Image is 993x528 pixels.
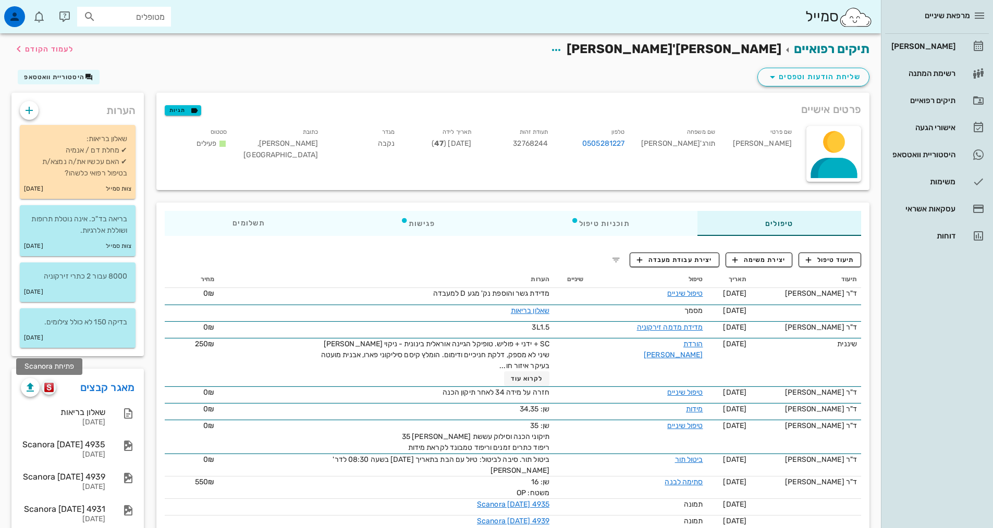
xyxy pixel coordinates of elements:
small: תעודת זהות [520,129,548,135]
div: רשימת המתנה [889,69,955,78]
div: ד"ר [PERSON_NAME] [755,322,857,333]
span: שן: 35 תיקוני הכנה וסילוק עששת [PERSON_NAME] 35 ריפוד כתרים זמנים וריפוד טמבונד לקראת מידות [402,421,549,452]
span: [DATE] [723,405,746,413]
small: סטטוס [211,129,227,135]
a: מדידת מדמה זירקוניה [637,323,703,332]
small: כתובת [303,129,318,135]
span: תשלומים [232,220,265,227]
span: 32768244 [513,139,548,148]
button: יצירת משימה [726,253,793,267]
th: מחיר [165,271,218,288]
div: משימות [889,178,955,186]
span: לקרוא עוד [511,375,543,382]
div: [PERSON_NAME] [724,124,800,167]
span: 0₪ [203,421,214,430]
small: [DATE] [24,286,43,298]
span: [PERSON_NAME]'[PERSON_NAME] [567,42,781,56]
img: scanora logo [44,383,54,392]
div: שיננית [755,338,857,349]
span: תגיות [169,106,197,115]
a: מאגר קבצים [80,379,135,396]
span: תיעוד טיפול [806,255,854,265]
th: שיניים [554,271,588,288]
div: שאלון בריאות [21,407,105,417]
small: שם משפחה [687,129,715,135]
a: 0505281227 [582,138,624,149]
span: 0₪ [203,388,214,397]
a: היסטוריית וואטסאפ [885,142,989,167]
div: [DATE] [21,515,105,524]
span: 550₪ [195,477,214,486]
div: [DATE] [21,450,105,459]
span: שליחת הודעות וטפסים [766,71,861,83]
span: [PERSON_NAME] [258,139,318,148]
div: Scanora [DATE] 4931 [21,504,105,514]
div: ד"ר [PERSON_NAME] [755,404,857,414]
a: סתימה לבנה [665,477,703,486]
th: הערות [218,271,554,288]
button: לקרוא עוד [504,371,549,386]
div: תוכניות טיפול [503,211,697,236]
small: טלפון [611,129,625,135]
span: 0₪ [203,323,214,332]
div: תיקים רפואיים [889,96,955,105]
small: תאריך לידה [443,129,471,135]
span: , [258,139,259,148]
span: פרטים אישיים [801,101,861,118]
button: היסטוריית וואטסאפ [18,70,100,84]
div: Scanora [DATE] 4939 [21,472,105,482]
span: [DATE] [723,323,746,332]
small: [DATE] [24,241,43,252]
a: טיפול שיניים [667,388,703,397]
a: משימות [885,169,989,194]
th: תאריך [707,271,751,288]
div: ד"ר [PERSON_NAME] [755,387,857,398]
a: דוחות [885,223,989,248]
a: Scanora [DATE] 4939 [477,517,549,525]
p: 8000 עבור 2 כתרי זירקוניה [28,271,127,282]
a: הורדת [PERSON_NAME] [644,340,703,359]
div: אישורי הגעה [889,123,955,132]
div: דוחות [889,232,955,240]
span: [DATE] ( ) [432,139,471,148]
a: [PERSON_NAME] [885,34,989,59]
small: צוות סמייל [106,183,131,195]
span: [DATE] [723,306,746,315]
span: תמונה [684,500,703,509]
button: תיעוד טיפול [799,253,861,267]
div: ד"ר [PERSON_NAME] [755,288,857,299]
small: [DATE] [24,332,43,344]
th: טיפול [588,271,707,288]
span: [DATE] [723,455,746,464]
span: מדידת גשר והוספת נק' מגע D למעבדה [433,289,549,298]
span: לעמוד הקודם [25,45,73,54]
button: תגיות [165,105,201,116]
p: שאלון בריאות: ✔ מחלת דם / אנמיה ✔ האם עכשיו את/ה נמצא/ת בטיפול רפואי כלשהו? [28,133,127,179]
th: תיעוד [751,271,861,288]
small: [DATE] [24,183,43,195]
a: Scanora [DATE] 4935 [477,500,549,509]
a: רשימת המתנה [885,61,989,86]
small: מגדר [382,129,395,135]
small: צוות סמייל [106,241,131,252]
div: טיפולים [697,211,861,236]
p: בדיקה 150 לא כולל צילומים. [28,317,127,328]
span: יצירת משימה [732,255,786,265]
strong: 47 [434,139,444,148]
span: [DATE] [723,421,746,430]
a: שאלון בריאות [511,306,549,315]
div: ד"ר [PERSON_NAME] [755,454,857,465]
div: פגישות [333,211,503,236]
button: שליחת הודעות וטפסים [757,68,869,86]
a: טיפול שיניים [667,421,703,430]
p: בריאה בד"כ. אינה נוטלת תרופות ושוללת אלרגיות. [28,213,127,236]
div: [DATE] [21,483,105,492]
span: [DATE] [723,477,746,486]
button: יצירת עבודת מעבדה [630,253,719,267]
span: יצירת עבודת מעבדה [637,255,712,265]
a: טיפול שיניים [667,289,703,298]
div: Scanora [DATE] 4935 [21,439,105,449]
span: 250₪ [195,340,214,348]
span: 3L1.5 [532,323,549,332]
span: SC + ידני + פוליש. טופיקל הגיינה אוראלית בינונית - ניקוי [PERSON_NAME] שיני לא מספק, דלקת חניכיים... [321,340,549,370]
